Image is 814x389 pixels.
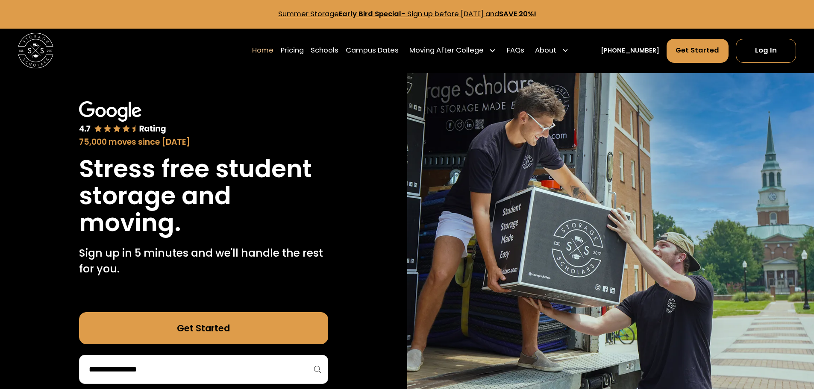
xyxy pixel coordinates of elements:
[79,245,328,277] p: Sign up in 5 minutes and we'll handle the rest for you.
[252,38,273,63] a: Home
[535,45,556,56] div: About
[18,33,53,68] img: Storage Scholars main logo
[278,9,536,19] a: Summer StorageEarly Bird Special- Sign up before [DATE] andSAVE 20%!
[339,9,401,19] strong: Early Bird Special
[79,101,166,135] img: Google 4.7 star rating
[346,38,399,63] a: Campus Dates
[532,38,573,63] div: About
[409,45,484,56] div: Moving After College
[736,39,796,63] a: Log In
[281,38,304,63] a: Pricing
[406,38,500,63] div: Moving After College
[79,155,328,236] h1: Stress free student storage and moving.
[311,38,338,63] a: Schools
[499,9,536,19] strong: SAVE 20%!
[79,312,328,344] a: Get Started
[18,33,53,68] a: home
[79,136,328,148] div: 75,000 moves since [DATE]
[507,38,524,63] a: FAQs
[601,46,659,56] a: [PHONE_NUMBER]
[667,39,729,63] a: Get Started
